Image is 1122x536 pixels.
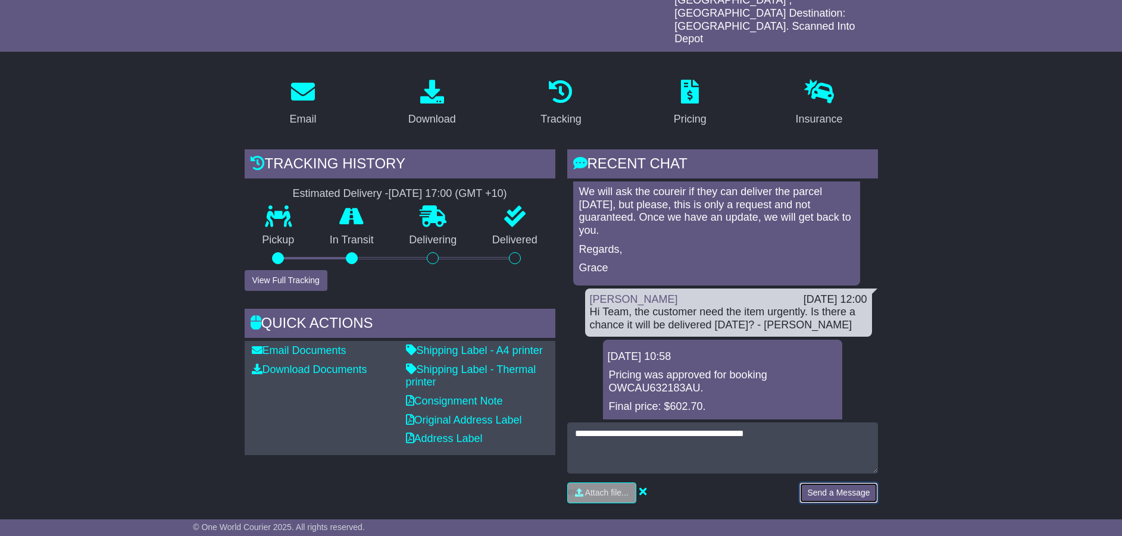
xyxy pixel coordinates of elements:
a: Consignment Note [406,395,503,407]
a: Insurance [788,76,851,131]
div: Download [408,111,456,127]
a: Address Label [406,432,483,444]
a: Pricing [666,76,714,131]
div: Tracking [540,111,581,127]
a: Email Documents [252,344,346,356]
p: Regards, [579,243,854,256]
a: Original Address Label [406,414,522,426]
button: Send a Message [799,482,877,503]
div: Insurance [796,111,843,127]
a: Email [282,76,324,131]
p: Grace [579,262,854,275]
button: View Full Tracking [245,270,327,291]
p: Final price: $602.70. [609,400,836,413]
p: In Transit [312,234,392,247]
p: Delivered [474,234,555,247]
a: Download [401,76,464,131]
div: [DATE] 10:58 [608,350,837,363]
div: Email [289,111,316,127]
div: Quick Actions [245,309,555,341]
div: Estimated Delivery - [245,187,555,200]
div: [DATE] 12:00 [804,293,867,306]
span: © One World Courier 2025. All rights reserved. [193,522,365,532]
a: [PERSON_NAME] [590,293,678,305]
div: Pricing [674,111,707,127]
p: We will ask the coureir if they can deliver the parcel [DATE], but please, this is only a request... [579,186,854,237]
div: Tracking history [245,149,555,181]
a: Tracking [533,76,589,131]
a: Shipping Label - A4 printer [406,344,543,356]
p: Pricing was approved for booking OWCAU632183AU. [609,369,836,394]
div: Hi Team, the customer need the item urgently. Is there a chance it will be delivered [DATE]? - [P... [590,306,867,331]
p: Delivering [392,234,475,247]
a: Shipping Label - Thermal printer [406,363,536,388]
p: Pickup [245,234,312,247]
a: Download Documents [252,363,367,375]
div: [DATE] 17:00 (GMT +10) [389,187,507,200]
div: RECENT CHAT [567,149,878,181]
